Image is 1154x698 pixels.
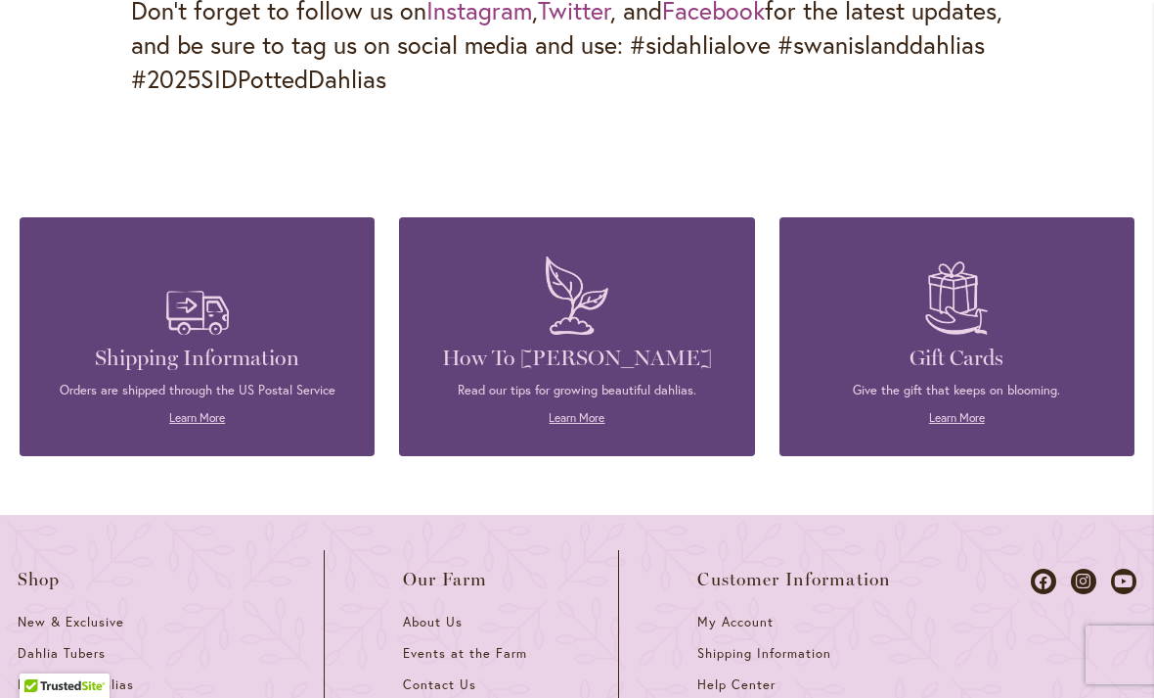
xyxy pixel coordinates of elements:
span: New & Exclusive [18,614,124,630]
a: Dahlias on Youtube [1111,569,1136,594]
a: Learn More [549,410,604,425]
p: Read our tips for growing beautiful dahlias. [428,382,725,399]
span: Fresh Cut Dahlias [18,676,134,693]
p: Orders are shipped through the US Postal Service [49,382,345,399]
span: Shop [18,570,61,589]
span: Our Farm [403,570,487,589]
h4: Gift Cards [809,345,1105,372]
a: Learn More [929,410,985,425]
span: My Account [697,614,774,630]
a: Dahlias on Instagram [1071,569,1096,594]
h4: Shipping Information [49,345,345,372]
a: Dahlias on Facebook [1031,569,1056,594]
span: Help Center [697,676,776,693]
a: Learn More [169,410,225,425]
p: Give the gift that keeps on blooming. [809,382,1105,399]
span: Contact Us [403,676,476,693]
h4: How To [PERSON_NAME] [428,345,725,372]
span: About Us [403,614,463,630]
span: Customer Information [697,570,891,589]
